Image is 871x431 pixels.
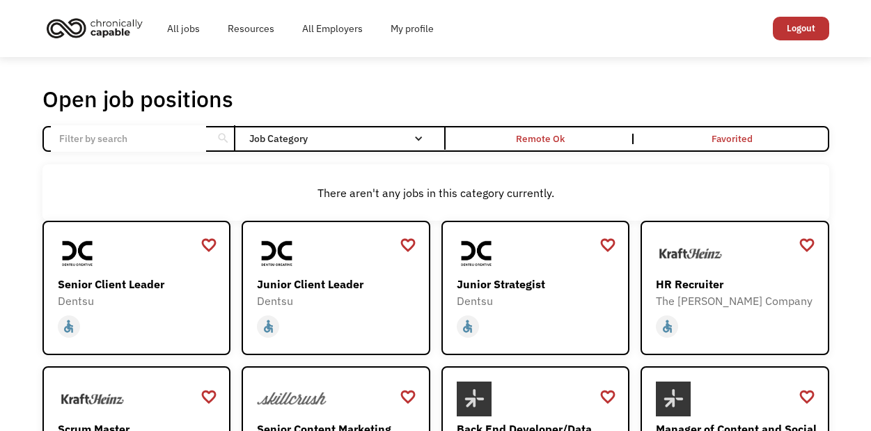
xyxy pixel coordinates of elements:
img: The Kraft Heinz Company [656,236,725,271]
div: Job Category [249,127,437,150]
div: HR Recruiter [656,276,817,292]
a: home [42,13,153,43]
img: Chronius Health [656,382,691,416]
div: The [PERSON_NAME] Company [656,292,817,309]
div: Dentsu [457,292,618,309]
img: Chronius Health [457,382,492,416]
a: favorite_border [201,235,217,256]
a: favorite_border [599,235,616,256]
a: All Employers [288,6,377,51]
img: The Kraft Heinz Company [58,382,127,416]
div: accessible [660,316,675,337]
div: Junior Client Leader [257,276,418,292]
img: Dentsu [457,236,497,271]
a: favorite_border [799,235,815,256]
a: DentsuSenior Client LeaderDentsuaccessible [42,221,231,354]
a: My profile [377,6,448,51]
a: Logout [773,17,829,40]
img: Dentsu [257,236,297,271]
div: accessible [460,316,475,337]
div: Junior Strategist [457,276,618,292]
a: Remote Ok [446,127,636,150]
a: DentsuJunior StrategistDentsuaccessible [441,221,630,354]
div: Remote Ok [516,130,565,147]
h1: Open job positions [42,85,233,113]
img: Skillcrush [257,382,327,416]
input: Filter by search [51,125,206,152]
div: search [217,128,230,149]
a: favorite_border [201,386,217,407]
a: favorite_border [599,386,616,407]
img: Chronically Capable logo [42,13,147,43]
a: favorite_border [799,386,815,407]
div: accessible [61,316,76,337]
a: The Kraft Heinz CompanyHR RecruiterThe [PERSON_NAME] Companyaccessible [641,221,829,354]
a: Resources [214,6,288,51]
a: All jobs [153,6,214,51]
a: DentsuJunior Client LeaderDentsuaccessible [242,221,430,354]
div: accessible [261,316,276,337]
a: Favorited [636,127,827,150]
div: There aren't any jobs in this category currently. [49,185,822,201]
div: Dentsu [257,292,418,309]
a: favorite_border [400,386,416,407]
div: Senior Client Leader [58,276,219,292]
form: Email Form [42,126,829,152]
a: favorite_border [400,235,416,256]
img: Dentsu [58,236,98,271]
div: Job Category [249,134,437,143]
div: Dentsu [58,292,219,309]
